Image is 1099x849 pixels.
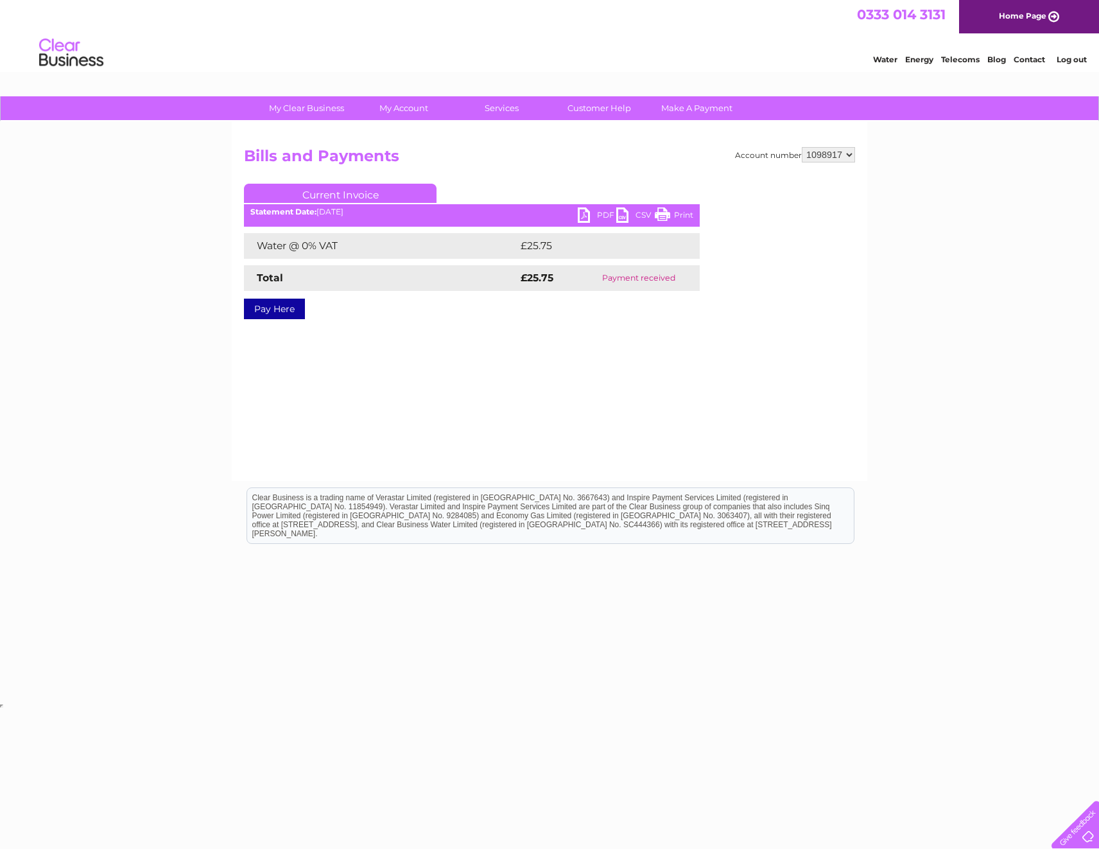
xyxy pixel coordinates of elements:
[987,55,1006,64] a: Blog
[351,96,457,120] a: My Account
[244,207,700,216] div: [DATE]
[873,55,897,64] a: Water
[247,7,854,62] div: Clear Business is a trading name of Verastar Limited (registered in [GEOGRAPHIC_DATA] No. 3667643...
[1014,55,1045,64] a: Contact
[857,6,946,22] a: 0333 014 3131
[578,207,616,226] a: PDF
[244,147,855,171] h2: Bills and Payments
[257,272,283,284] strong: Total
[244,184,437,203] a: Current Invoice
[254,96,359,120] a: My Clear Business
[244,299,305,319] a: Pay Here
[905,55,933,64] a: Energy
[39,33,104,73] img: logo.png
[655,207,693,226] a: Print
[521,272,553,284] strong: £25.75
[616,207,655,226] a: CSV
[517,233,673,259] td: £25.75
[250,207,316,216] b: Statement Date:
[244,233,517,259] td: Water @ 0% VAT
[546,96,652,120] a: Customer Help
[578,265,700,291] td: Payment received
[941,55,980,64] a: Telecoms
[1057,55,1087,64] a: Log out
[449,96,555,120] a: Services
[644,96,750,120] a: Make A Payment
[735,147,855,162] div: Account number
